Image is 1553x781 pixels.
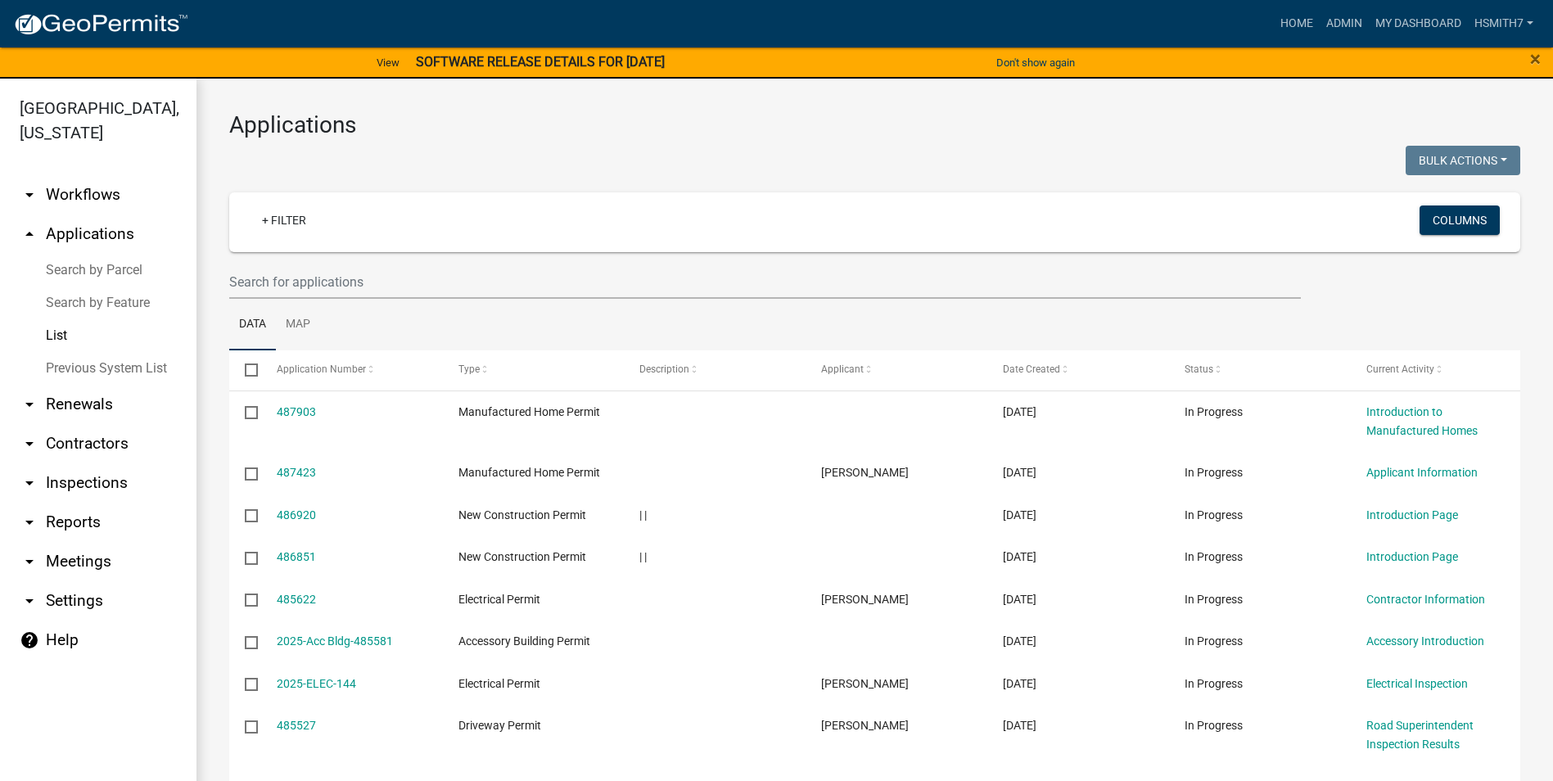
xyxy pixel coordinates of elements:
span: | | [639,550,647,563]
span: In Progress [1185,593,1243,606]
datatable-header-cell: Date Created [987,350,1169,390]
i: arrow_drop_down [20,552,39,571]
span: 10/03/2025 [1003,466,1036,479]
span: New Construction Permit [458,550,586,563]
a: 2025-Acc Bldg-485581 [277,634,393,648]
span: Logan Thomas [821,466,909,479]
datatable-header-cell: Application Number [260,350,442,390]
datatable-header-cell: Description [624,350,806,390]
datatable-header-cell: Applicant [806,350,987,390]
a: Road Superintendent Inspection Results [1366,719,1474,751]
span: Driveway Permit [458,719,541,732]
span: Manufactured Home Permit [458,466,600,479]
button: Don't show again [990,49,1081,76]
datatable-header-cell: Status [1169,350,1351,390]
datatable-header-cell: Select [229,350,260,390]
span: In Progress [1185,677,1243,690]
datatable-header-cell: Current Activity [1351,350,1533,390]
a: 2025-ELEC-144 [277,677,356,690]
i: arrow_drop_down [20,434,39,454]
span: Description [639,363,689,375]
span: In Progress [1185,719,1243,732]
a: Applicant Information [1366,466,1478,479]
span: In Progress [1185,550,1243,563]
span: Conrad Davis [821,677,909,690]
a: Home [1274,8,1320,39]
i: arrow_drop_down [20,395,39,414]
i: arrow_drop_up [20,224,39,244]
span: × [1530,47,1541,70]
span: 09/29/2025 [1003,719,1036,732]
h3: Applications [229,111,1520,139]
strong: SOFTWARE RELEASE DETAILS FOR [DATE] [416,54,665,70]
button: Close [1530,49,1541,69]
span: Applicant [821,363,864,375]
span: 10/02/2025 [1003,508,1036,521]
span: 10/03/2025 [1003,405,1036,418]
span: Status [1185,363,1213,375]
span: Accessory Building Permit [458,634,590,648]
span: Logan Thomas [821,719,909,732]
span: Electrical Permit [458,593,540,606]
a: 487903 [277,405,316,418]
span: Manufactured Home Permit [458,405,600,418]
span: 09/29/2025 [1003,634,1036,648]
span: 10/02/2025 [1003,550,1036,563]
a: Accessory Introduction [1366,634,1484,648]
a: Electrical Inspection [1366,677,1468,690]
a: Introduction Page [1366,508,1458,521]
datatable-header-cell: Type [442,350,624,390]
a: Introduction Page [1366,550,1458,563]
a: Contractor Information [1366,593,1485,606]
i: help [20,630,39,650]
a: View [370,49,406,76]
a: 485622 [277,593,316,606]
span: 09/30/2025 [1003,593,1036,606]
button: Columns [1420,205,1500,235]
span: 09/29/2025 [1003,677,1036,690]
a: Data [229,299,276,351]
span: New Construction Permit [458,508,586,521]
a: 485527 [277,719,316,732]
i: arrow_drop_down [20,512,39,532]
input: Search for applications [229,265,1301,299]
i: arrow_drop_down [20,185,39,205]
a: 487423 [277,466,316,479]
a: + Filter [249,205,319,235]
a: Introduction to Manufactured Homes [1366,405,1478,437]
a: Map [276,299,320,351]
span: In Progress [1185,405,1243,418]
span: In Progress [1185,466,1243,479]
a: Admin [1320,8,1369,39]
a: hsmith7 [1468,8,1540,39]
i: arrow_drop_down [20,591,39,611]
span: Current Activity [1366,363,1434,375]
i: arrow_drop_down [20,473,39,493]
span: Electrical Permit [458,677,540,690]
span: Type [458,363,480,375]
span: Application Number [277,363,366,375]
span: Logan Thomas [821,593,909,606]
span: Date Created [1003,363,1060,375]
a: 486851 [277,550,316,563]
button: Bulk Actions [1406,146,1520,175]
span: | | [639,508,647,521]
a: 486920 [277,508,316,521]
a: My Dashboard [1369,8,1468,39]
span: In Progress [1185,508,1243,521]
span: In Progress [1185,634,1243,648]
